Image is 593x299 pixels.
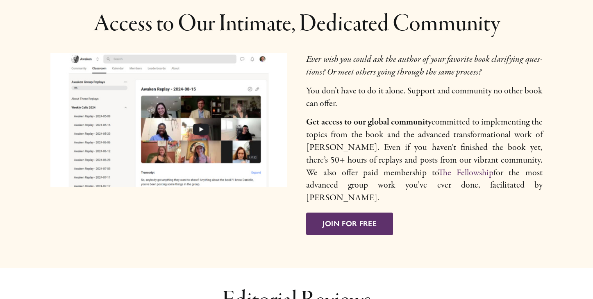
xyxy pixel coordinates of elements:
[306,116,432,128] strong: Get access to our glob­al com­mu­ni­ty
[50,12,542,37] h2: Access to Our Intimate, Dedicated Community
[306,85,542,110] p: You don’t have to do it alone. Support and com­mu­ni­ty no oth­er book can offer.
[306,53,542,78] em: Ever wish you could ask the author of your favorite book clar­i­fy­ing ques­tions? Or meet oth­er...
[306,213,393,235] a: Join for Free
[323,220,377,228] span: Join for Free
[50,53,286,186] img: ss-com‑2
[438,167,493,179] a: The Fellowship
[306,116,542,204] p: com­mit­ted to imple­ment­ing the top­ics from the book and the advanced trans­for­ma­tion­al wor...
